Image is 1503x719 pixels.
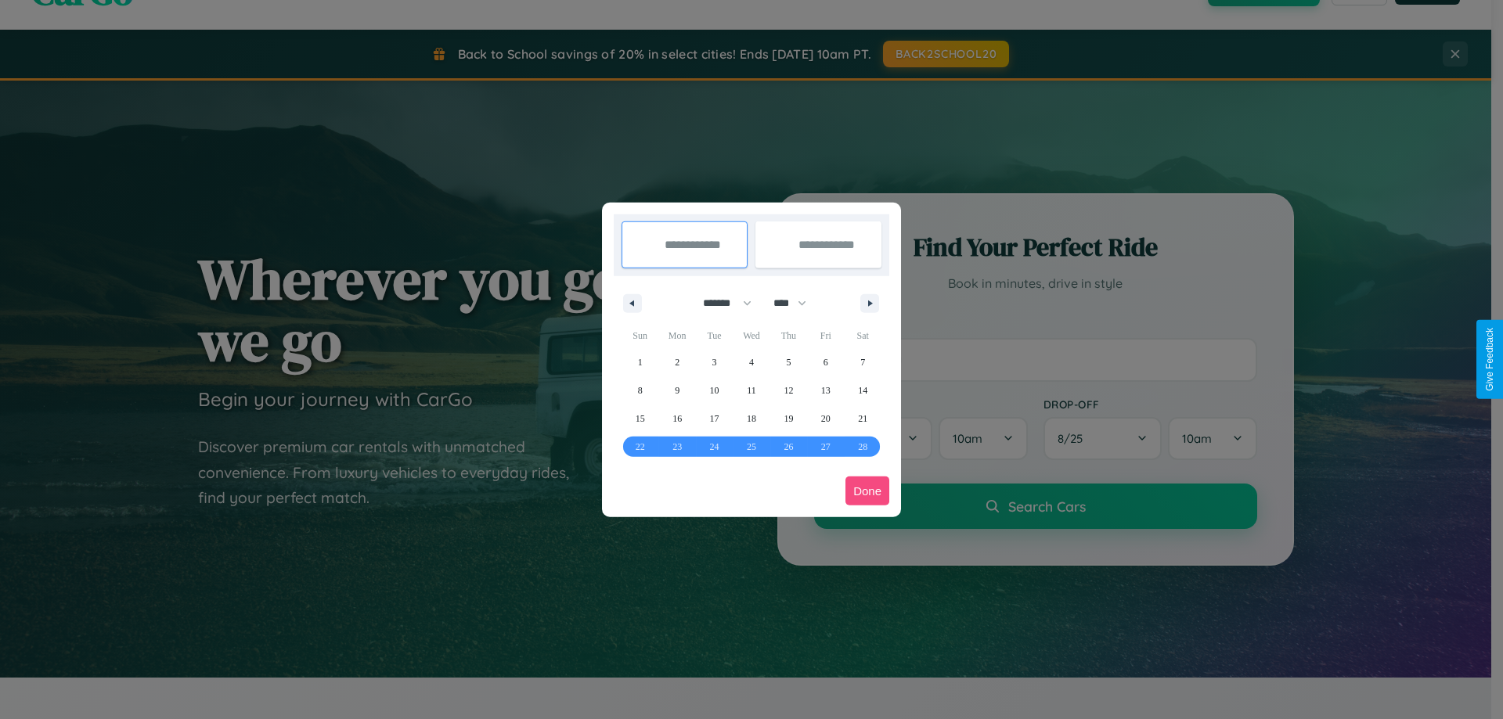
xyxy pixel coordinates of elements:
[770,404,807,433] button: 19
[807,376,844,404] button: 13
[675,376,679,404] span: 9
[747,433,756,461] span: 25
[858,433,867,461] span: 28
[770,376,807,404] button: 12
[858,376,867,404] span: 14
[784,433,793,461] span: 26
[860,348,865,376] span: 7
[770,433,807,461] button: 26
[696,348,733,376] button: 3
[710,404,719,433] span: 17
[658,348,695,376] button: 2
[747,376,756,404] span: 11
[807,404,844,433] button: 20
[821,433,831,461] span: 27
[807,433,844,461] button: 27
[658,433,695,461] button: 23
[784,376,793,404] span: 12
[733,404,770,433] button: 18
[845,404,881,433] button: 21
[658,323,695,348] span: Mon
[710,433,719,461] span: 24
[845,348,881,376] button: 7
[747,404,756,433] span: 18
[636,404,645,433] span: 15
[696,323,733,348] span: Tue
[622,323,658,348] span: Sun
[733,323,770,348] span: Wed
[622,376,658,404] button: 8
[807,348,844,376] button: 6
[821,404,831,433] span: 20
[786,348,791,376] span: 5
[845,376,881,404] button: 14
[733,348,770,376] button: 4
[710,376,719,404] span: 10
[845,433,881,461] button: 28
[733,433,770,461] button: 25
[749,348,754,376] span: 4
[622,348,658,376] button: 1
[1484,328,1495,391] div: Give Feedback
[622,433,658,461] button: 22
[821,376,831,404] span: 13
[672,433,682,461] span: 23
[658,404,695,433] button: 16
[770,348,807,376] button: 5
[784,404,793,433] span: 19
[638,376,643,404] span: 8
[696,404,733,433] button: 17
[807,323,844,348] span: Fri
[658,376,695,404] button: 9
[672,404,682,433] span: 16
[638,348,643,376] span: 1
[622,404,658,433] button: 15
[636,433,645,461] span: 22
[675,348,679,376] span: 2
[845,323,881,348] span: Sat
[845,476,889,505] button: Done
[770,323,807,348] span: Thu
[696,433,733,461] button: 24
[858,404,867,433] span: 21
[824,348,828,376] span: 6
[733,376,770,404] button: 11
[696,376,733,404] button: 10
[712,348,717,376] span: 3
